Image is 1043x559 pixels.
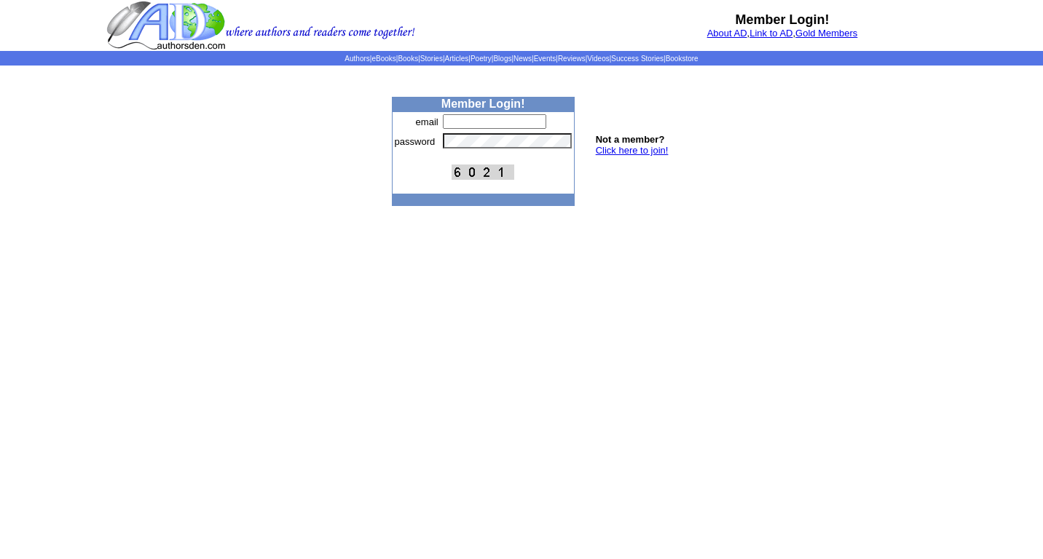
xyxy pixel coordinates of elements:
span: | | | | | | | | | | | | [345,55,698,63]
a: Success Stories [611,55,664,63]
img: This Is CAPTCHA Image [452,164,514,180]
font: password [395,136,436,147]
a: Bookstore [666,55,698,63]
font: , , [707,28,858,39]
a: About AD [707,28,747,39]
a: Gold Members [795,28,857,39]
a: Authors [345,55,369,63]
b: Not a member? [596,134,665,145]
a: Blogs [493,55,511,63]
a: Reviews [558,55,586,63]
a: Poetry [471,55,492,63]
a: eBooks [371,55,395,63]
a: Stories [420,55,443,63]
a: Books [398,55,418,63]
a: Link to AD [749,28,792,39]
a: Videos [587,55,609,63]
font: email [416,116,438,127]
a: News [513,55,532,63]
b: Member Login! [736,12,830,27]
a: Click here to join! [596,145,669,156]
a: Events [534,55,556,63]
b: Member Login! [441,98,525,110]
a: Articles [445,55,469,63]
